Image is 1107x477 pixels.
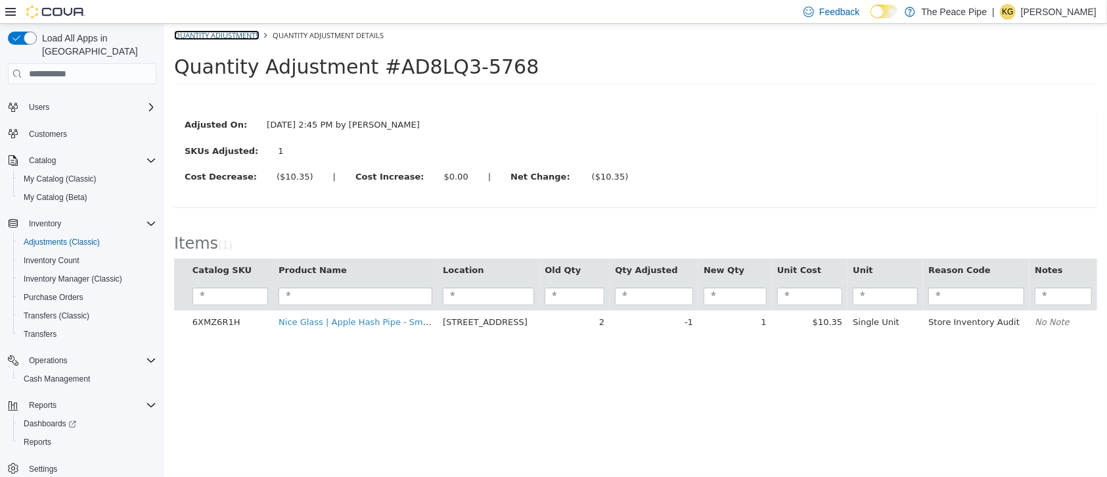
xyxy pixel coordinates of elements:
[613,240,660,253] button: Unit Cost
[689,240,711,253] button: Unit
[18,189,93,205] a: My Catalog (Beta)
[922,4,987,20] p: The Peace Pipe
[29,102,49,113] span: Users
[279,240,322,253] button: Location
[24,153,156,168] span: Catalog
[114,121,248,134] div: 1
[279,293,363,303] span: [STREET_ADDRESS]
[764,240,829,253] button: Reason Code
[870,293,905,303] em: No Note
[26,5,85,18] img: Cova
[18,326,156,342] span: Transfers
[24,329,56,339] span: Transfers
[11,95,93,108] label: Adjusted On:
[58,216,64,228] span: 1
[18,171,102,187] a: My Catalog (Classic)
[18,434,156,450] span: Reports
[93,95,265,108] div: [DATE] 2:45 PM by [PERSON_NAME]
[18,271,156,287] span: Inventory Manager (Classic)
[24,437,51,447] span: Reports
[13,270,162,288] button: Inventory Manager (Classic)
[10,32,374,55] span: Quantity Adjustment #AD8LQ3-5768
[24,126,156,142] span: Customers
[3,124,162,143] button: Customers
[445,287,534,311] td: -1
[29,464,57,474] span: Settings
[24,153,61,168] button: Catalog
[18,289,89,305] a: Purchase Orders
[24,174,97,184] span: My Catalog (Classic)
[29,355,68,366] span: Operations
[24,397,156,413] span: Reports
[759,287,865,311] td: Store Inventory Audit
[159,147,181,160] label: |
[13,233,162,251] button: Adjustments (Classic)
[870,18,871,19] span: Dark Mode
[24,461,62,477] a: Settings
[13,307,162,325] button: Transfers (Classic)
[1021,4,1096,20] p: [PERSON_NAME]
[18,434,56,450] a: Reports
[11,147,102,160] label: Cost Decrease:
[870,240,901,253] button: Notes
[18,171,156,187] span: My Catalog (Classic)
[3,151,162,170] button: Catalog
[24,461,156,477] span: Settings
[18,416,81,432] a: Dashboards
[18,371,95,387] a: Cash Management
[29,129,67,139] span: Customers
[608,287,684,311] td: $10.35
[18,308,156,324] span: Transfers (Classic)
[24,353,73,368] button: Operations
[539,240,583,253] button: New Qty
[428,147,464,160] div: ($10.35)
[18,189,156,205] span: My Catalog (Beta)
[819,5,859,18] span: Feedback
[112,147,149,160] div: ($10.35)
[3,396,162,414] button: Reports
[114,240,185,253] button: Product Name
[24,126,72,142] a: Customers
[13,414,162,433] a: Dashboards
[24,216,156,232] span: Inventory
[181,147,270,160] label: Cost Increase:
[380,240,419,253] button: Old Qty
[13,325,162,343] button: Transfers
[29,155,56,166] span: Catalog
[24,292,83,303] span: Purchase Orders
[24,418,76,429] span: Dashboards
[24,99,55,115] button: Users
[24,99,156,115] span: Users
[11,121,104,134] label: SKUs Adjusted:
[3,214,162,233] button: Inventory
[18,253,156,268] span: Inventory Count
[24,274,122,284] span: Inventory Manager (Classic)
[18,326,62,342] a: Transfers
[24,353,156,368] span: Operations
[451,240,516,253] button: Qty Adjusted
[18,271,127,287] a: Inventory Manager (Classic)
[1000,4,1016,20] div: Khushi Gajeeban
[992,4,995,20] p: |
[18,234,156,250] span: Adjustments (Classic)
[23,287,109,311] td: 6XMZ6R1H
[24,237,100,247] span: Adjustments (Classic)
[375,287,445,311] td: 2
[18,289,156,305] span: Purchase Orders
[1002,4,1013,20] span: KG
[54,216,68,228] small: ( )
[3,351,162,370] button: Operations
[534,287,608,311] td: 1
[108,7,219,16] span: Quantity Adjustment Details
[18,371,156,387] span: Cash Management
[24,374,90,384] span: Cash Management
[314,147,336,160] label: |
[870,5,898,18] input: Dark Mode
[37,32,156,58] span: Load All Apps in [GEOGRAPHIC_DATA]
[18,253,85,268] a: Inventory Count
[10,7,95,16] a: Quantity Adjustments
[114,293,269,303] a: Nice Glass | Apple Hash Pipe - Small
[336,147,418,160] label: Net Change:
[29,400,56,411] span: Reports
[13,170,162,188] button: My Catalog (Classic)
